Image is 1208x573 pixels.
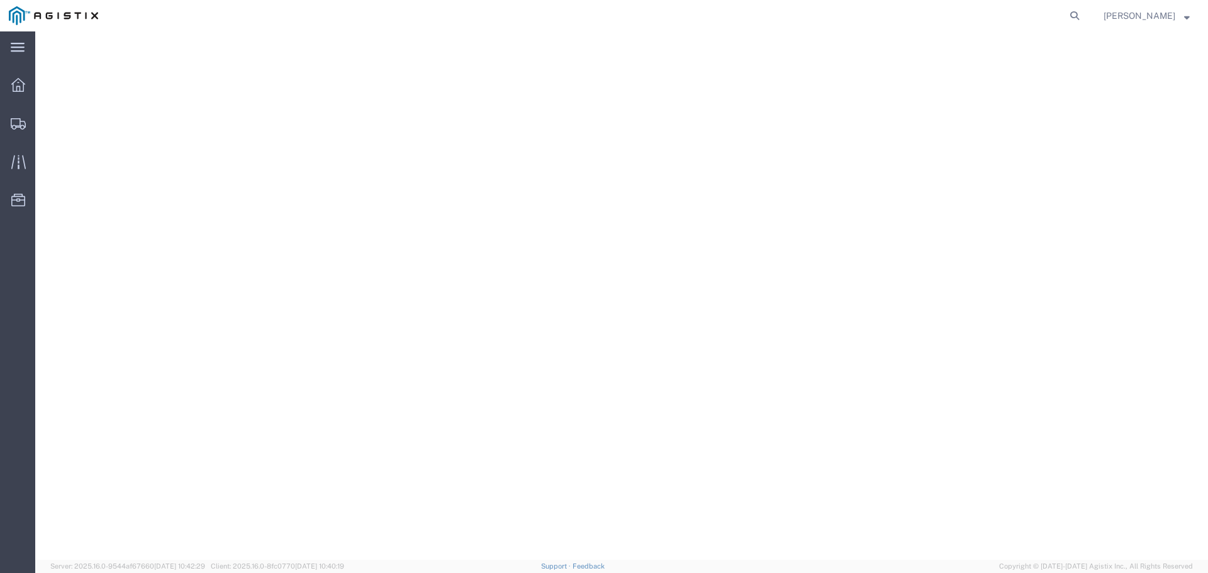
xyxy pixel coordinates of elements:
a: Support [541,562,573,570]
a: Feedback [573,562,605,570]
span: Alexander Baetens [1104,9,1175,23]
span: Copyright © [DATE]-[DATE] Agistix Inc., All Rights Reserved [999,561,1193,572]
span: [DATE] 10:40:19 [295,562,344,570]
button: [PERSON_NAME] [1103,8,1190,23]
span: Server: 2025.16.0-9544af67660 [50,562,205,570]
span: [DATE] 10:42:29 [154,562,205,570]
iframe: FS Legacy Container [35,31,1208,560]
span: Client: 2025.16.0-8fc0770 [211,562,344,570]
img: logo [9,6,98,25]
